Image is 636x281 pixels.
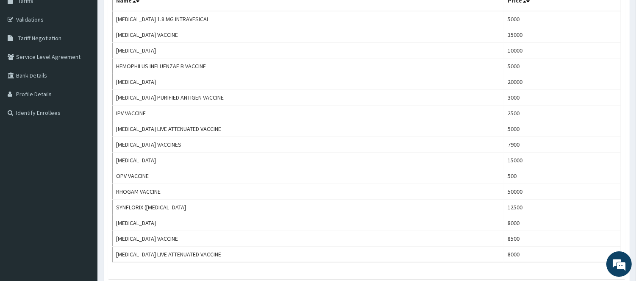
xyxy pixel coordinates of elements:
[49,86,117,171] span: We're online!
[504,58,621,74] td: 5000
[113,11,504,27] td: [MEDICAL_DATA] 1.8 MG INTRAVESICAL
[504,27,621,43] td: 35000
[504,106,621,121] td: 2500
[4,189,161,219] textarea: Type your message and hit 'Enter'
[113,121,504,137] td: [MEDICAL_DATA] LIVE ATTENUATED VACCINE
[504,215,621,231] td: 8000
[113,137,504,153] td: [MEDICAL_DATA] VACCINES
[113,74,504,90] td: [MEDICAL_DATA]
[504,90,621,106] td: 3000
[113,106,504,121] td: IPV VACCINE
[113,200,504,215] td: SYNFLORIX ([MEDICAL_DATA]
[44,47,142,58] div: Chat with us now
[113,153,504,168] td: [MEDICAL_DATA]
[504,200,621,215] td: 12500
[113,184,504,200] td: RHOGAM VACCINE
[504,121,621,137] td: 5000
[113,247,504,262] td: [MEDICAL_DATA] LIVE ATTENUATED VACCINE
[504,247,621,262] td: 8000
[113,90,504,106] td: [MEDICAL_DATA] PURIFIED ANTIGEN VACCINE
[504,43,621,58] td: 10000
[504,74,621,90] td: 20000
[113,58,504,74] td: HEMOPHILUS INFLUENZAE B VACCINE
[504,11,621,27] td: 5000
[504,231,621,247] td: 8500
[504,168,621,184] td: 500
[504,153,621,168] td: 15000
[113,168,504,184] td: OPV VACCINE
[504,137,621,153] td: 7900
[113,43,504,58] td: [MEDICAL_DATA]
[16,42,34,64] img: d_794563401_company_1708531726252_794563401
[113,27,504,43] td: [MEDICAL_DATA] VACCINE
[504,184,621,200] td: 50000
[18,34,61,42] span: Tariff Negotiation
[113,215,504,231] td: [MEDICAL_DATA]
[113,231,504,247] td: [MEDICAL_DATA] VACCINE
[139,4,159,25] div: Minimize live chat window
